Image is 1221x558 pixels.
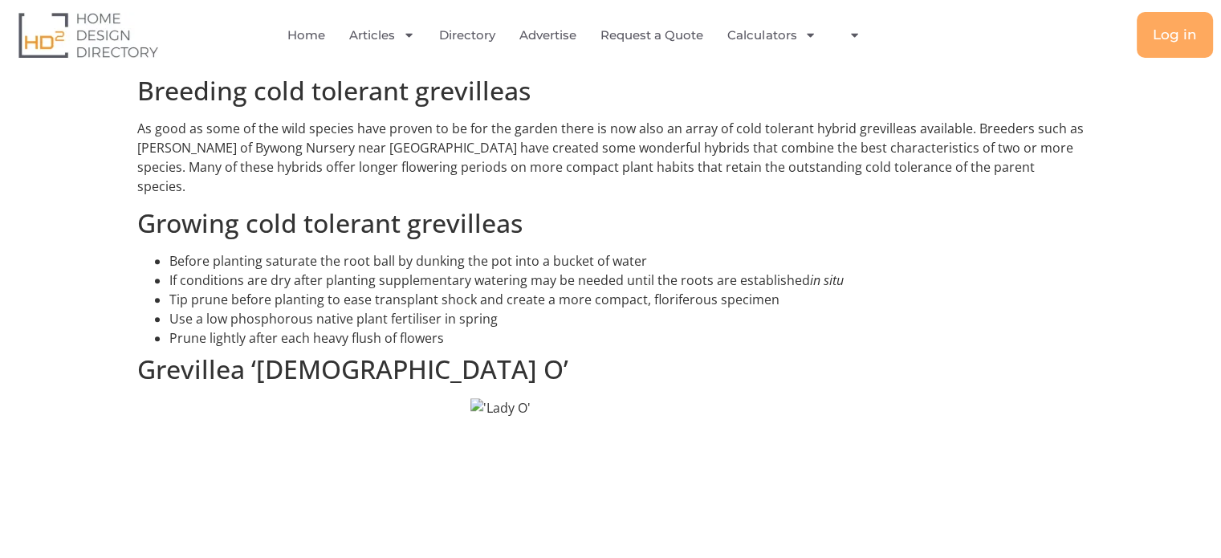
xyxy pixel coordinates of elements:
[137,208,1085,238] h2: Growing cold tolerant grevilleas
[727,17,816,54] a: Calculators
[169,271,1085,290] li: If conditions are dry after planting supplementary watering may be needed until the roots are est...
[439,17,495,54] a: Directory
[600,17,703,54] a: Request a Quote
[137,354,1085,385] h2: Grevillea ‘[DEMOGRAPHIC_DATA] O’
[1137,12,1213,58] a: Log in
[169,328,1085,348] li: Prune lightly after each heavy flush of flowers
[249,17,911,54] nav: Menu
[810,271,844,289] em: in situ
[169,251,1085,271] li: Before planting saturate the root ball by dunking the pot into a bucket of water
[169,290,1085,309] li: Tip prune before planting to ease transplant shock and create a more compact, floriferous specimen
[1153,28,1197,42] span: Log in
[169,309,1085,328] li: Use a low phosphorous native plant fertiliser in spring
[137,119,1085,196] p: As good as some of the wild species have proven to be for the garden there is now also an array o...
[137,75,1085,106] h2: Breeding cold tolerant grevilleas
[287,17,325,54] a: Home
[349,17,415,54] a: Articles
[519,17,576,54] a: Advertise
